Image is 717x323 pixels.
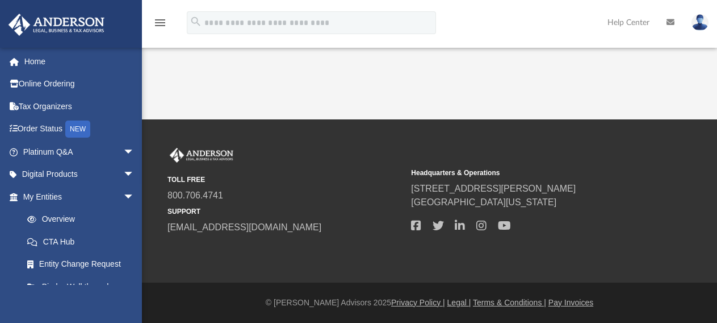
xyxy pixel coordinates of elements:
a: Order StatusNEW [8,118,152,141]
a: Digital Productsarrow_drop_down [8,163,152,186]
a: Online Ordering [8,73,152,96]
a: Legal | [447,298,471,307]
a: menu [153,22,167,30]
i: menu [153,16,167,30]
span: arrow_drop_down [123,140,146,164]
a: My Entitiesarrow_drop_down [8,185,152,208]
a: Overview [16,208,152,231]
a: Privacy Policy | [391,298,445,307]
a: [EMAIL_ADDRESS][DOMAIN_NAME] [167,222,321,232]
img: Anderson Advisors Platinum Portal [167,148,236,163]
a: Home [8,50,152,73]
a: CTA Hub [16,230,152,253]
div: © [PERSON_NAME] Advisors 2025 [142,297,717,309]
small: TOLL FREE [167,175,403,185]
a: Pay Invoices [548,298,593,307]
a: [GEOGRAPHIC_DATA][US_STATE] [411,197,556,207]
div: NEW [65,121,90,138]
a: Entity Change Request [16,253,152,276]
a: Binder Walkthrough [16,275,152,298]
i: search [190,15,202,28]
a: [STREET_ADDRESS][PERSON_NAME] [411,184,576,193]
a: 800.706.4741 [167,191,223,200]
small: SUPPORT [167,206,403,217]
img: User Pic [691,14,708,31]
small: Headquarters & Operations [411,168,647,178]
a: Tax Organizers [8,95,152,118]
span: arrow_drop_down [123,163,146,187]
a: Platinum Q&Aarrow_drop_down [8,140,152,163]
span: arrow_drop_down [123,185,146,209]
img: Anderson Advisors Platinum Portal [5,14,108,36]
a: Terms & Conditions | [473,298,546,307]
